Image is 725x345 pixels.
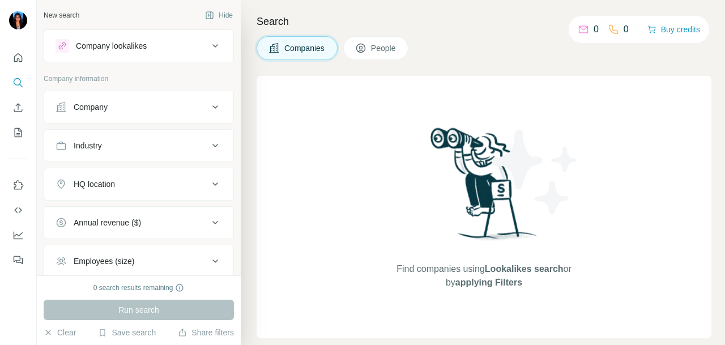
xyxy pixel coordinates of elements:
[647,22,700,37] button: Buy credits
[9,73,27,93] button: Search
[9,250,27,270] button: Feedback
[9,200,27,220] button: Use Surfe API
[74,178,115,190] div: HQ location
[257,14,711,29] h4: Search
[93,283,185,293] div: 0 search results remaining
[74,217,141,228] div: Annual revenue ($)
[9,48,27,68] button: Quick start
[44,74,234,84] p: Company information
[44,32,233,59] button: Company lookalikes
[76,40,147,52] div: Company lookalikes
[44,171,233,198] button: HQ location
[284,42,326,54] span: Companies
[98,327,156,338] button: Save search
[44,10,79,20] div: New search
[9,175,27,195] button: Use Surfe on LinkedIn
[9,97,27,118] button: Enrich CSV
[197,7,241,24] button: Hide
[74,140,102,151] div: Industry
[9,122,27,143] button: My lists
[44,209,233,236] button: Annual revenue ($)
[74,255,134,267] div: Employees (size)
[624,23,629,36] p: 0
[594,23,599,36] p: 0
[9,225,27,245] button: Dashboard
[485,264,564,274] span: Lookalikes search
[44,93,233,121] button: Company
[425,125,543,251] img: Surfe Illustration - Woman searching with binoculars
[74,101,108,113] div: Company
[9,11,27,29] img: Avatar
[484,121,586,223] img: Surfe Illustration - Stars
[455,278,522,287] span: applying Filters
[178,327,234,338] button: Share filters
[44,327,76,338] button: Clear
[393,262,574,289] span: Find companies using or by
[371,42,397,54] span: People
[44,248,233,275] button: Employees (size)
[44,132,233,159] button: Industry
